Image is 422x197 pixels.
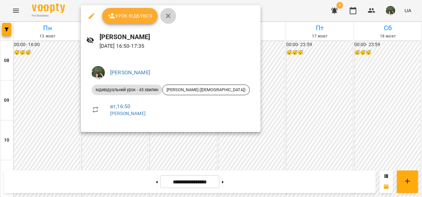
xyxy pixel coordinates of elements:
[110,69,150,76] a: [PERSON_NAME]
[102,8,158,24] button: Урок відбувся
[100,42,255,50] p: [DATE] 16:50 - 17:35
[110,103,130,109] a: вт , 16:50
[107,12,153,20] span: Урок відбувся
[110,111,146,116] a: [PERSON_NAME]
[163,87,249,93] span: [PERSON_NAME] ([DEMOGRAPHIC_DATA])
[100,32,255,42] h6: [PERSON_NAME]
[92,66,105,79] img: 7f22f8f6d9326e8f8d8bbe533a0e5c13.jpeg
[92,87,162,93] span: Індивідуальний урок - 45 хвилин
[162,85,250,95] div: [PERSON_NAME] ([DEMOGRAPHIC_DATA])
